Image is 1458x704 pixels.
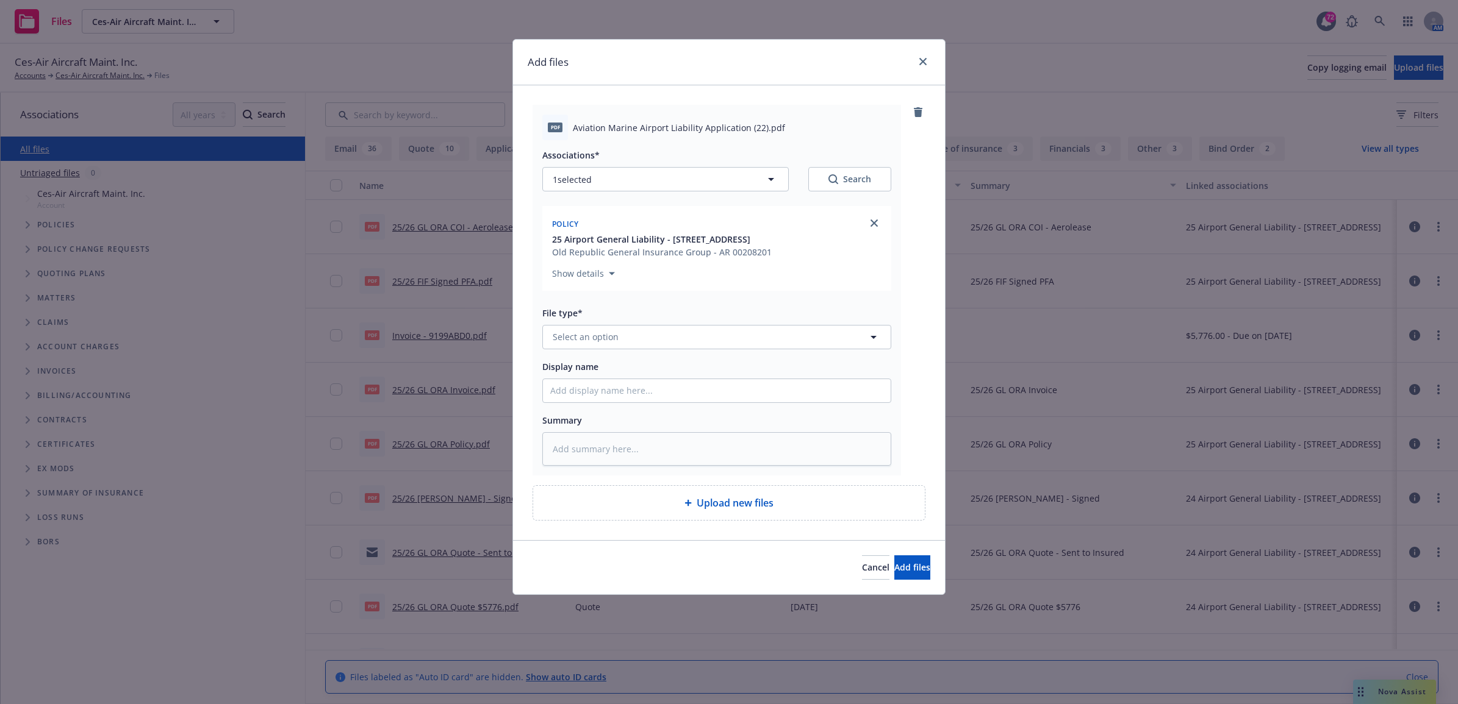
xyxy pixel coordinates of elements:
[553,330,619,343] span: Select an option
[528,54,569,70] h1: Add files
[862,561,889,573] span: Cancel
[542,414,582,426] span: Summary
[894,555,930,580] button: Add files
[697,496,774,510] span: Upload new files
[828,173,871,185] div: Search
[533,485,925,521] div: Upload new files
[573,121,785,134] span: Aviation Marine Airport Liability Application (22).pdf
[553,173,592,186] span: 1 selected
[542,149,600,161] span: Associations*
[542,325,891,349] button: Select an option
[548,123,562,132] span: pdf
[547,266,620,281] button: Show details
[552,219,579,229] span: Policy
[916,54,930,69] a: close
[552,233,750,246] span: 25 Airport General Liability - [STREET_ADDRESS]
[552,233,772,246] button: 25 Airport General Liability - [STREET_ADDRESS]
[862,555,889,580] button: Cancel
[867,216,882,230] a: close
[542,167,789,191] button: 1selected
[552,246,772,258] div: Old Republic General Insurance Group - AR 00208201
[543,379,891,402] input: Add display name here...
[911,105,925,119] a: remove
[828,174,838,184] svg: Search
[542,361,598,372] span: Display name
[542,307,583,319] span: File type*
[808,167,891,191] button: SearchSearch
[894,561,930,573] span: Add files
